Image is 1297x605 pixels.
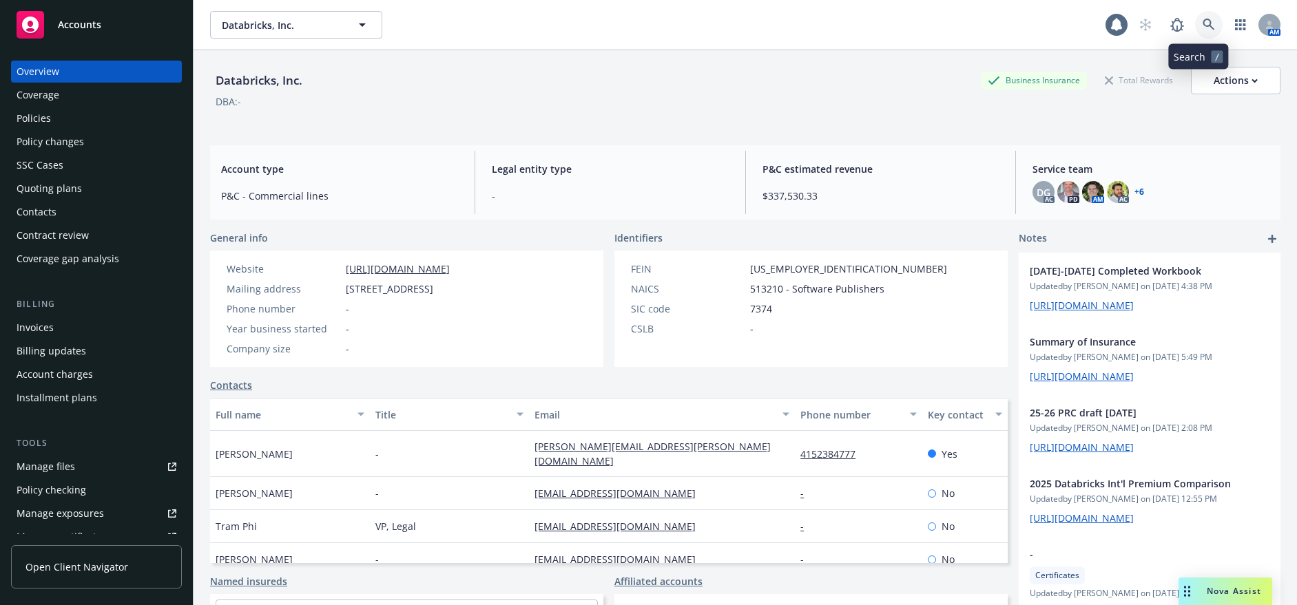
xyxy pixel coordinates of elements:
span: Certificates [1035,569,1079,582]
a: Contract review [11,224,182,246]
span: 25-26 PRC draft [DATE] [1030,405,1234,420]
span: [PERSON_NAME] [216,486,293,500]
div: Overview [17,61,59,83]
a: Search [1195,11,1223,39]
span: VP, Legal [375,519,416,533]
span: Updated by [PERSON_NAME] on [DATE] 12:55 PM [1030,493,1269,505]
span: Updated by [PERSON_NAME] on [DATE] 5:49 PM [1030,351,1269,363]
div: Key contact [928,407,987,422]
span: - [346,301,349,316]
a: [URL][DOMAIN_NAME] [1030,511,1134,524]
a: 4152384777 [800,447,867,460]
a: - [800,520,815,533]
div: SSC Cases [17,154,63,176]
span: Accounts [58,19,101,30]
span: 513210 - Software Publishers [750,282,884,296]
span: $337,530.33 [762,189,999,203]
span: Open Client Navigator [25,560,128,574]
button: Key contact [922,398,1008,431]
div: Invoices [17,317,54,339]
div: Business Insurance [981,72,1087,89]
span: [US_EMPLOYER_IDENTIFICATION_NUMBER] [750,262,947,276]
a: Switch app [1227,11,1254,39]
div: Policy checking [17,479,86,501]
a: Manage files [11,456,182,478]
a: Accounts [11,6,182,44]
div: Total Rewards [1098,72,1180,89]
a: - [800,487,815,500]
span: Identifiers [614,231,663,245]
span: Service team [1033,162,1269,176]
a: Manage exposures [11,502,182,524]
span: P&C - Commercial lines [221,189,458,203]
span: - [346,341,349,356]
div: Manage certificates [17,526,107,548]
span: - [492,189,729,203]
div: Contacts [17,201,56,223]
button: Actions [1191,67,1280,94]
button: Nova Assist [1179,577,1272,605]
div: [DATE]-[DATE] Completed WorkbookUpdatedby [PERSON_NAME] on [DATE] 4:38 PM[URL][DOMAIN_NAME] [1019,253,1280,323]
span: No [942,552,955,566]
a: Affiliated accounts [614,574,703,588]
a: Coverage [11,84,182,106]
div: Full name [216,407,349,422]
a: Start snowing [1132,11,1159,39]
span: Databricks, Inc. [222,18,341,32]
span: 2025 Databricks Int'l Premium Comparison [1030,476,1234,491]
div: Databricks, Inc. [210,72,308,89]
div: Company size [227,341,340,356]
div: Website [227,262,340,276]
a: [EMAIL_ADDRESS][DOMAIN_NAME] [535,553,707,566]
div: 2025 Databricks Int'l Premium ComparisonUpdatedby [PERSON_NAME] on [DATE] 12:55 PM[URL][DOMAIN_NAME] [1019,465,1280,536]
div: 25-26 PRC draft [DATE]Updatedby [PERSON_NAME] on [DATE] 2:08 PM[URL][DOMAIN_NAME] [1019,394,1280,465]
a: Policies [11,107,182,129]
div: Quoting plans [17,178,82,200]
span: - [750,321,754,336]
a: Account charges [11,363,182,385]
span: Nova Assist [1207,585,1261,597]
a: Report a Bug [1163,11,1191,39]
a: Contacts [11,201,182,223]
span: [STREET_ADDRESS] [346,282,433,296]
span: - [375,552,379,566]
div: Drag to move [1179,577,1196,605]
span: [PERSON_NAME] [216,552,293,566]
div: Year business started [227,321,340,336]
span: No [942,519,955,533]
a: +6 [1134,188,1144,196]
span: Legal entity type [492,162,729,176]
div: Policies [17,107,51,129]
span: 7374 [750,301,772,316]
div: Phone number [800,407,902,422]
span: Updated by [PERSON_NAME] on [DATE] 4:38 PM [1030,280,1269,293]
a: [URL][DOMAIN_NAME] [1030,299,1134,312]
a: Installment plans [11,387,182,409]
button: Databricks, Inc. [210,11,382,39]
div: Mailing address [227,282,340,296]
img: photo [1057,181,1079,203]
button: Full name [210,398,370,431]
a: [URL][DOMAIN_NAME] [346,262,450,275]
span: DG [1037,185,1050,200]
div: Phone number [227,301,340,316]
div: Billing [11,297,182,311]
img: photo [1082,181,1104,203]
a: Invoices [11,317,182,339]
div: Tools [11,436,182,450]
div: Summary of InsuranceUpdatedby [PERSON_NAME] on [DATE] 5:49 PM[URL][DOMAIN_NAME] [1019,323,1280,394]
a: Policy changes [11,131,182,153]
div: Coverage [17,84,59,106]
div: CSLB [631,321,745,336]
a: Contacts [210,378,252,392]
a: [URL][DOMAIN_NAME] [1030,441,1134,454]
span: - [375,486,379,500]
span: No [942,486,955,500]
div: Actions [1214,67,1258,94]
a: Billing updates [11,340,182,362]
div: Title [375,407,509,422]
a: [EMAIL_ADDRESS][DOMAIN_NAME] [535,487,707,500]
a: Policy checking [11,479,182,501]
span: - [375,447,379,461]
